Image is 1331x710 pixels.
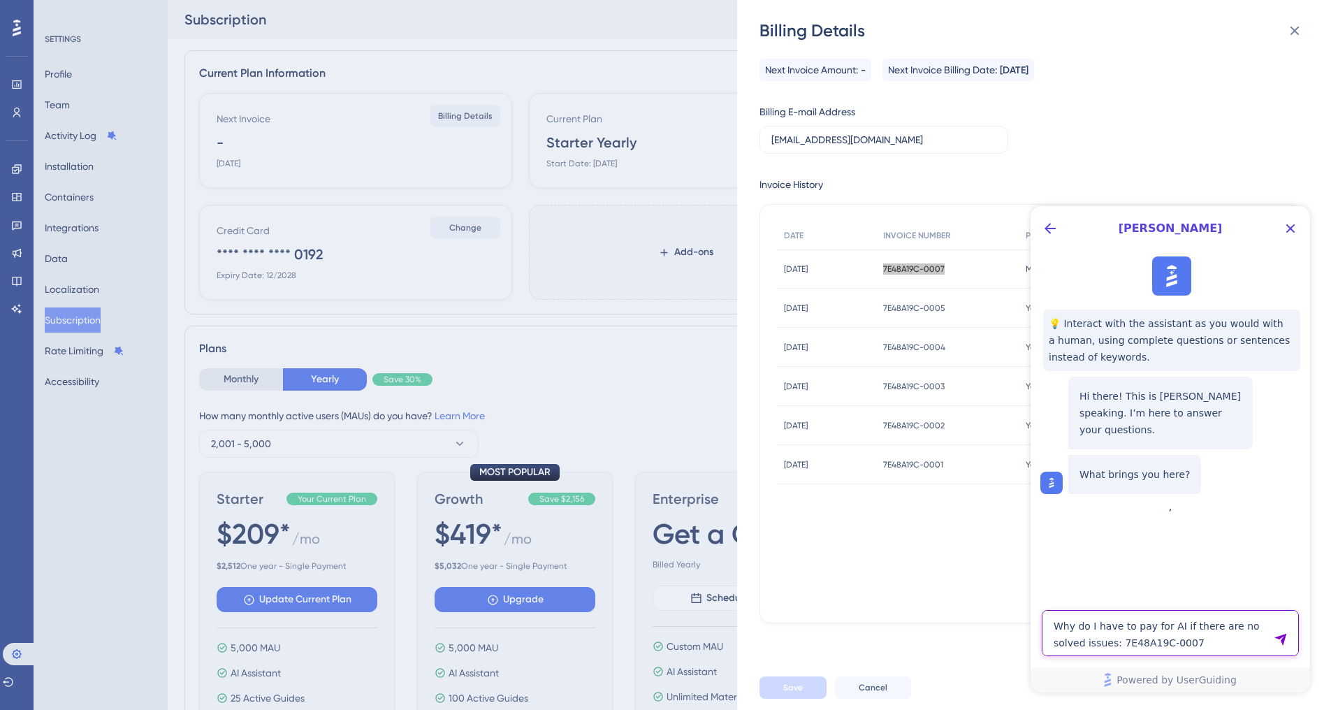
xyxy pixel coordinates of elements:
[883,263,945,275] span: 7E48A19C-0007
[759,176,823,193] div: Invoice History
[784,420,808,431] span: [DATE]
[784,459,808,470] span: [DATE]
[784,342,808,353] span: [DATE]
[883,342,945,353] span: 7E48A19C-0004
[1000,62,1028,79] span: [DATE]
[883,381,945,392] span: 7E48A19C-0003
[1026,342,1049,353] span: Yearly
[835,676,911,699] button: Cancel
[1031,206,1310,693] iframe: UserGuiding AI Assistant
[783,682,803,693] span: Save
[759,676,827,699] button: Save
[784,303,808,314] span: [DATE]
[784,381,808,392] span: [DATE]
[1026,303,1049,314] span: Yearly
[784,263,808,275] span: [DATE]
[859,682,887,693] span: Cancel
[883,230,950,241] span: INVOICE NUMBER
[883,420,945,431] span: 7E48A19C-0002
[1026,459,1049,470] span: Yearly
[784,230,803,241] span: DATE
[759,103,855,120] div: Billing E-mail Address
[771,132,996,147] input: E-mail
[1026,263,1057,275] span: Monthly
[765,61,858,78] span: Next Invoice Amount:
[883,303,945,314] span: 7E48A19C-0005
[759,20,1311,42] div: Billing Details
[1026,381,1049,392] span: Yearly
[888,61,997,78] span: Next Invoice Billing Date:
[1026,420,1049,431] span: Yearly
[1026,230,1055,241] span: PERIOD
[883,459,943,470] span: 7E48A19C-0001
[861,62,866,79] span: -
